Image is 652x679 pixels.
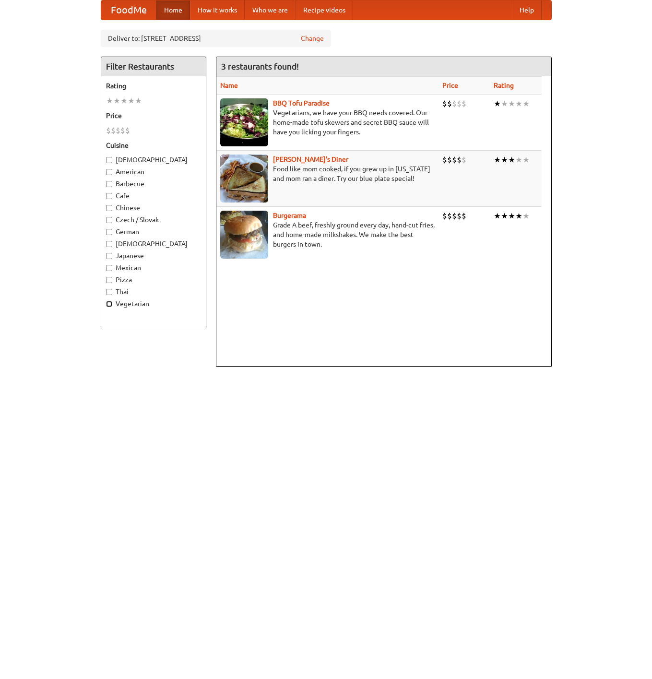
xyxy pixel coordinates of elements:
img: burgerama.jpg [220,211,268,259]
label: [DEMOGRAPHIC_DATA] [106,155,201,165]
p: Food like mom cooked, if you grew up in [US_STATE] and mom ran a diner. Try our blue plate special! [220,164,435,183]
li: ★ [106,95,113,106]
img: sallys.jpg [220,155,268,203]
li: $ [442,155,447,165]
label: Vegetarian [106,299,201,309]
a: Who we are [245,0,296,20]
h5: Price [106,111,201,120]
li: ★ [515,155,522,165]
a: BBQ Tofu Paradise [273,99,330,107]
li: ★ [128,95,135,106]
p: Vegetarians, we have your BBQ needs covered. Our home-made tofu skewers and secret BBQ sauce will... [220,108,435,137]
li: ★ [135,95,142,106]
li: $ [452,98,457,109]
a: Rating [494,82,514,89]
li: ★ [508,155,515,165]
li: ★ [522,98,530,109]
li: $ [106,125,111,136]
li: $ [447,211,452,221]
label: Cafe [106,191,201,201]
li: ★ [501,98,508,109]
label: Barbecue [106,179,201,189]
input: [DEMOGRAPHIC_DATA] [106,241,112,247]
li: $ [111,125,116,136]
input: [DEMOGRAPHIC_DATA] [106,157,112,163]
li: ★ [501,211,508,221]
ng-pluralize: 3 restaurants found! [221,62,299,71]
input: Cafe [106,193,112,199]
input: Vegetarian [106,301,112,307]
a: Home [156,0,190,20]
li: ★ [508,211,515,221]
li: $ [457,211,462,221]
label: Japanese [106,251,201,261]
li: ★ [522,155,530,165]
a: Recipe videos [296,0,353,20]
label: Czech / Slovak [106,215,201,225]
p: Grade A beef, freshly ground every day, hand-cut fries, and home-made milkshakes. We make the bes... [220,220,435,249]
h5: Rating [106,81,201,91]
label: Thai [106,287,201,297]
li: $ [452,155,457,165]
input: Barbecue [106,181,112,187]
li: ★ [113,95,120,106]
li: ★ [120,95,128,106]
a: Name [220,82,238,89]
li: $ [125,125,130,136]
label: Mexican [106,263,201,273]
h5: Cuisine [106,141,201,150]
input: Czech / Slovak [106,217,112,223]
input: American [106,169,112,175]
li: $ [457,98,462,109]
a: Price [442,82,458,89]
input: German [106,229,112,235]
input: Japanese [106,253,112,259]
li: $ [447,155,452,165]
a: FoodMe [101,0,156,20]
input: Chinese [106,205,112,211]
li: ★ [494,98,501,109]
li: $ [442,211,447,221]
input: Mexican [106,265,112,271]
label: Pizza [106,275,201,285]
input: Thai [106,289,112,295]
label: Chinese [106,203,201,213]
label: German [106,227,201,237]
h4: Filter Restaurants [101,57,206,76]
label: [DEMOGRAPHIC_DATA] [106,239,201,249]
img: tofuparadise.jpg [220,98,268,146]
li: ★ [501,155,508,165]
li: $ [447,98,452,109]
li: $ [452,211,457,221]
li: $ [120,125,125,136]
li: $ [462,155,466,165]
li: ★ [494,155,501,165]
input: Pizza [106,277,112,283]
li: ★ [515,211,522,221]
li: $ [116,125,120,136]
a: Burgerama [273,212,306,219]
li: ★ [494,211,501,221]
li: $ [457,155,462,165]
label: American [106,167,201,177]
li: $ [442,98,447,109]
a: [PERSON_NAME]'s Diner [273,155,348,163]
a: Help [512,0,542,20]
div: Deliver to: [STREET_ADDRESS] [101,30,331,47]
li: ★ [508,98,515,109]
li: $ [462,98,466,109]
li: $ [462,211,466,221]
a: Change [301,34,324,43]
li: ★ [522,211,530,221]
li: ★ [515,98,522,109]
a: How it works [190,0,245,20]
